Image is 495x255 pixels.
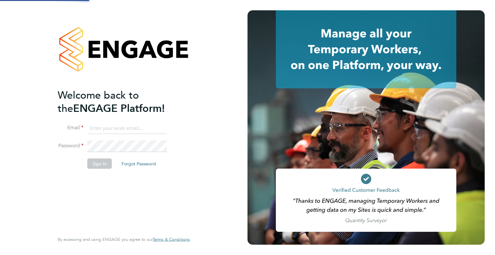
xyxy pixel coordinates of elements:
h2: ENGAGE Platform! [58,88,183,115]
label: Password [58,142,83,149]
span: By accessing and using ENGAGE you agree to our [58,237,190,242]
label: Email [58,124,83,131]
button: Forgot Password [116,159,161,169]
a: Terms & Conditions [153,237,190,242]
span: Welcome back to the [58,89,139,114]
input: Enter your work email... [87,123,167,134]
button: Sign In [87,159,112,169]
